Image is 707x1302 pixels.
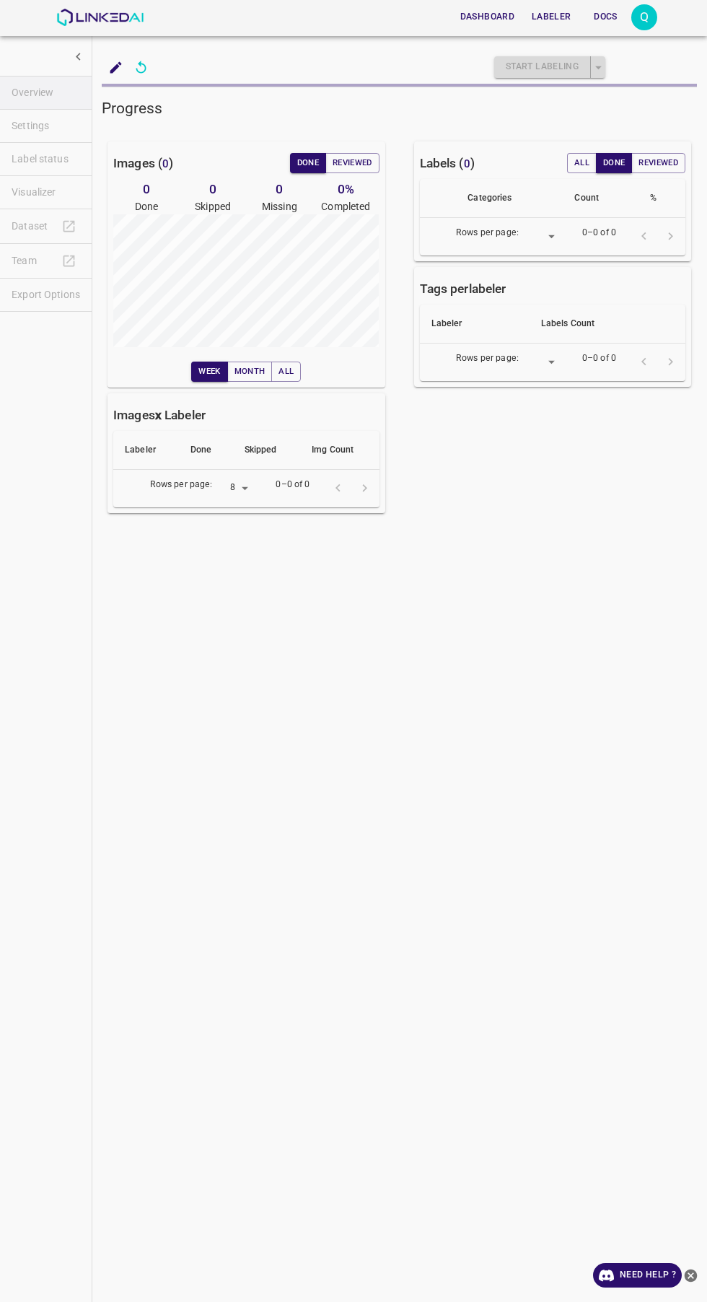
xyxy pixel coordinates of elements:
p: 0–0 of 0 [276,479,309,491]
a: Need Help ? [593,1263,682,1288]
p: Missing [246,199,312,214]
h6: Tags per labeler [420,279,506,299]
button: Dashboard [454,5,520,29]
button: Reviewed [631,153,685,173]
div: Q [631,4,657,30]
th: Count [563,179,638,218]
button: Done [290,153,326,173]
p: Skipped [180,199,246,214]
p: Done [113,199,180,214]
h6: 0 % [312,179,379,199]
h6: Images Labeler [113,405,206,425]
a: Docs [579,2,631,32]
img: LinkedAI [56,9,144,26]
button: Docs [582,5,628,29]
button: All [271,362,301,382]
a: Labeler [523,2,579,32]
button: add to shopping cart [102,54,129,81]
button: show more [65,43,92,70]
th: Skipped [233,431,300,470]
div: 8 [218,479,252,498]
button: Month [227,362,273,382]
h6: Images ( ) [113,153,173,173]
h6: 0 [246,179,312,199]
th: % [638,179,685,218]
div: ​ [524,227,559,246]
th: Labels Count [530,305,685,344]
p: 0–0 of 0 [582,227,616,240]
p: Rows per page: [456,227,519,240]
div: split button [494,56,605,78]
div: ​ [524,352,559,372]
th: Labeler [113,431,179,470]
p: Rows per page: [456,352,519,365]
b: x [155,408,162,422]
button: close-help [682,1263,700,1288]
span: 0 [162,157,169,170]
th: Categories [456,179,563,218]
button: Open settings [631,4,657,30]
button: Labeler [526,5,576,29]
h6: Labels ( ) [420,153,475,173]
h6: 0 [113,179,180,199]
a: Dashboard [452,2,523,32]
button: Done [596,153,632,173]
h5: Progress [102,98,697,118]
h6: 0 [180,179,246,199]
span: 0 [464,157,470,170]
p: 0–0 of 0 [582,352,616,365]
th: Done [179,431,233,470]
p: Rows per page: [150,479,213,491]
button: Reviewed [325,153,379,173]
p: Completed [312,199,379,214]
button: All [567,153,597,173]
th: Img Count [300,431,379,470]
th: Labeler [420,305,530,344]
button: Week [191,362,227,382]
